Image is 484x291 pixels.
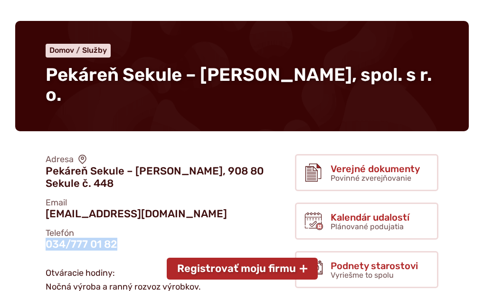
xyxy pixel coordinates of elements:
span: Telefón [46,228,117,239]
span: Registrovať moju firmu [177,262,296,275]
figcaption: Pekáreň Sekule – [PERSON_NAME], 908 80 Sekule č. 448 [46,165,295,190]
span: Kalendár udalostí [331,212,409,223]
a: Domov [49,46,82,55]
span: Podnety starostovi [331,261,418,271]
a: Podnety starostovi Vyriešme to spolu [295,251,438,288]
a: Verejné dokumenty Povinné zverejňovanie [295,154,438,191]
span: Povinné zverejňovanie [331,174,411,183]
a: [EMAIL_ADDRESS][DOMAIN_NAME] [46,207,227,220]
a: Služby [82,46,107,55]
span: Domov [49,46,74,55]
a: 034/777 01 82 [46,238,117,251]
button: Registrovať moju firmu [167,258,318,280]
a: Kalendár udalostí Plánované podujatia [295,203,438,240]
span: Pekáreň Sekule – [PERSON_NAME], spol. s r. o. [46,64,432,106]
span: Adresa [46,154,295,165]
span: Vyriešme to spolu [331,271,394,280]
span: Email [46,198,227,208]
span: Plánované podujatia [331,222,404,231]
span: Verejné dokumenty [331,164,420,174]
